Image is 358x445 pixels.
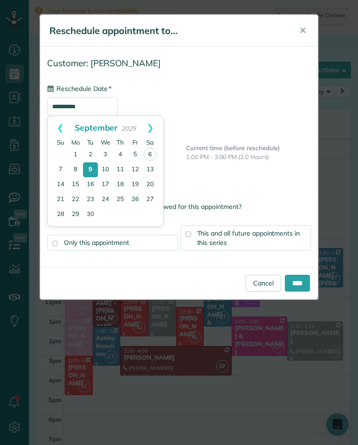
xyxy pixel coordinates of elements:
a: 22 [68,192,83,207]
a: 24 [98,192,113,207]
a: 25 [113,192,128,207]
a: 27 [143,192,158,207]
span: Current Date: [DATE] [47,118,311,127]
input: This and all future appointments in this series [185,231,191,237]
span: Tuesday [87,139,94,146]
a: 28 [53,207,68,222]
span: 2025 [121,125,136,132]
a: 19 [128,177,143,192]
span: This and all future appointments in this series [197,229,300,247]
a: Prev [48,116,73,139]
a: 29 [68,207,83,222]
span: ✕ [299,25,306,36]
a: 30 [83,207,98,222]
a: 18 [113,177,128,192]
a: 2 [83,147,98,162]
a: 16 [83,177,98,192]
label: Apply changes to [47,212,311,222]
a: 10 [98,162,113,177]
a: 6 [144,148,157,161]
a: 15 [68,177,83,192]
a: Next [138,116,163,139]
a: Cancel [246,275,281,292]
a: 12 [128,162,143,177]
span: Saturday [146,139,154,146]
span: Monday [71,139,80,146]
span: Friday [132,139,138,146]
span: Sunday [57,139,64,146]
a: 17 [98,177,113,192]
a: 1 [68,147,83,162]
a: 5 [128,147,143,162]
a: 21 [53,192,68,207]
a: 23 [83,192,98,207]
a: 20 [143,177,158,192]
a: 3 [98,147,113,162]
a: 14 [53,177,68,192]
h5: Reschedule appointment to... [49,24,286,37]
a: 11 [113,162,128,177]
a: 13 [143,162,158,177]
p: 1:00 PM - 3:00 PM (2.0 Hours) [186,153,311,161]
a: 26 [128,192,143,207]
a: 9 [83,162,98,177]
a: 4 [113,147,128,162]
span: Wednesday [101,139,110,146]
input: Only this appointment [52,240,58,246]
span: September [75,122,118,132]
a: 7 [53,162,68,177]
h4: Customer: [PERSON_NAME] [47,58,311,68]
span: Thursday [117,139,124,146]
label: Reschedule Date [47,84,111,93]
a: 8 [68,162,83,177]
span: Only this appointment [64,238,129,247]
b: Current time (before reschedule) [186,144,280,152]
